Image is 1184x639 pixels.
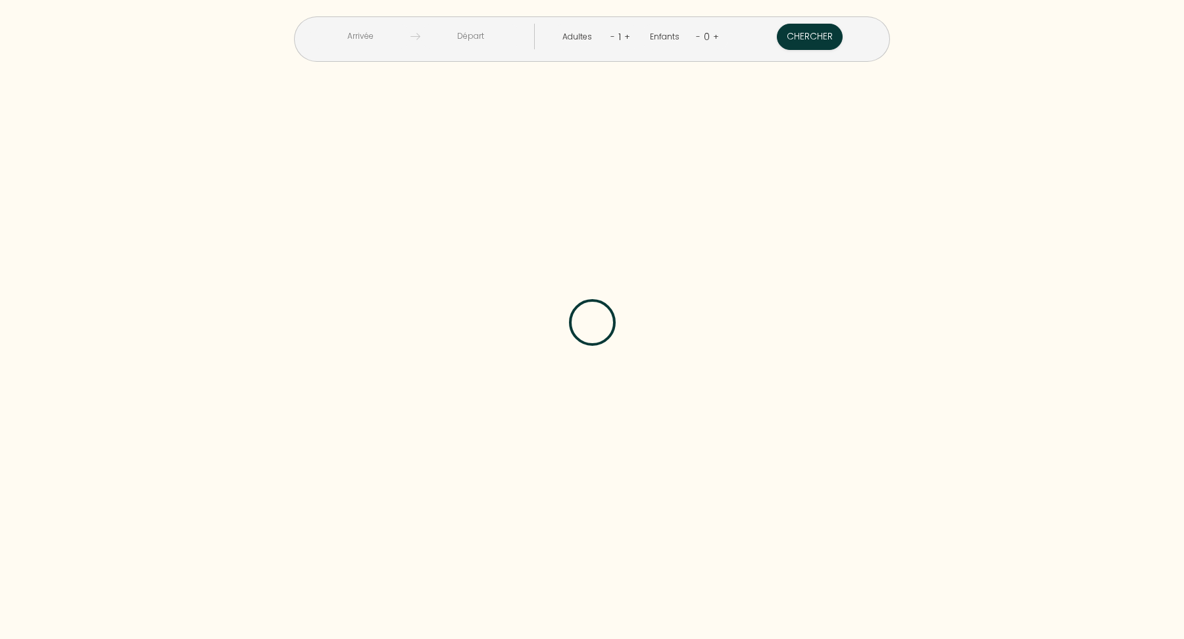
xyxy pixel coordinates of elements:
input: Arrivée [310,24,410,49]
a: + [713,30,719,43]
img: guests [410,32,420,41]
a: + [624,30,630,43]
div: Enfants [650,31,684,43]
div: Adultes [562,31,597,43]
div: 1 [615,26,624,47]
a: - [696,30,701,43]
button: Chercher [777,24,843,50]
div: 0 [701,26,713,47]
input: Départ [420,24,521,49]
a: - [610,30,615,43]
